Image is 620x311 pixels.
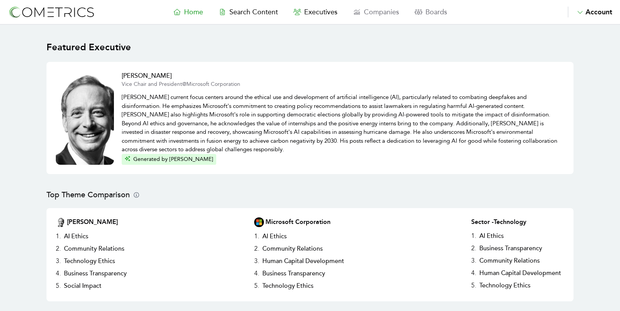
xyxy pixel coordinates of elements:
button: Account [568,7,612,17]
span: Companies [364,8,399,16]
span: Home [184,8,203,16]
span: Account [586,8,612,16]
h3: Business Transparency [476,242,545,255]
h3: 5 . [471,279,476,292]
h3: Community Relations [61,243,127,255]
img: Executive Thumbnail [56,71,114,165]
h3: Human Capital Development [259,255,347,267]
img: logo-refresh-RPX2ODFg.svg [8,5,95,19]
h2: Top Theme Comparison [46,190,573,200]
img: Company Logo Thumbnail [254,217,264,227]
h2: Sector - Technology [471,217,564,227]
h3: 4 . [471,267,476,279]
h3: Community Relations [259,243,326,255]
h3: 5 . [56,280,61,292]
h3: 4 . [254,267,259,280]
h3: 1 . [471,230,476,242]
button: Generated by [PERSON_NAME] [122,154,216,165]
h3: Community Relations [476,255,543,267]
h3: Technology Ethics [61,255,118,267]
h3: AI Ethics [259,230,290,243]
h3: 5 . [254,280,259,292]
span: Boards [425,8,447,16]
img: Executive Thumbnail [56,217,65,227]
p: [PERSON_NAME] current focus centers around the ethical use and development of artificial intellig... [122,88,564,154]
span: Search Content [229,8,278,16]
h3: Technology Ethics [476,279,534,292]
h2: [PERSON_NAME] [67,217,118,227]
h3: Business Transparency [61,267,130,280]
h3: 2 . [56,243,61,255]
h3: AI Ethics [61,230,91,243]
a: Companies [345,7,407,17]
h3: Social Impact [61,280,105,292]
h3: 4 . [56,267,61,280]
h3: 2 . [471,242,476,255]
h3: 3 . [254,255,259,267]
h3: 3 . [471,255,476,267]
a: [PERSON_NAME]Vice Chair and President@Microsoft Corporation [122,71,564,88]
h2: Microsoft Corporation [265,217,331,227]
h3: 2 . [254,243,259,255]
h3: Business Transparency [259,267,328,280]
span: Executives [304,8,338,16]
a: Search Content [211,7,286,17]
h3: Technology Ethics [259,280,317,292]
h3: AI Ethics [476,230,507,242]
h3: 1 . [56,230,61,243]
h2: [PERSON_NAME] [122,71,564,80]
h3: 1 . [254,230,259,243]
a: Boards [407,7,455,17]
h3: Human Capital Development [476,267,564,279]
a: Executives [286,7,345,17]
h3: 3 . [56,255,61,267]
p: Vice Chair and President @ Microsoft Corporation [122,80,564,88]
h1: Featured Executive [46,40,573,54]
a: Home [165,7,211,17]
